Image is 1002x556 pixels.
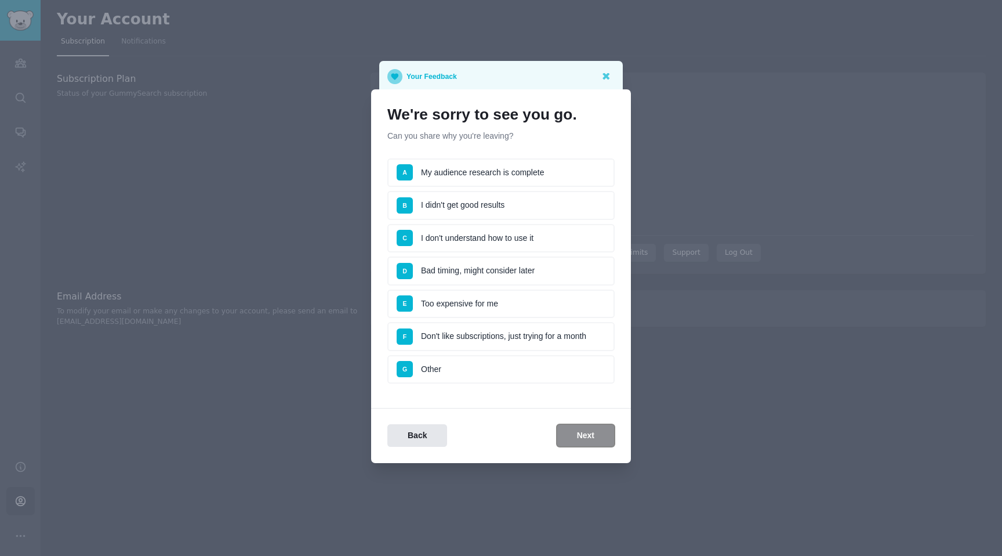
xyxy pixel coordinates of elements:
button: Back [387,424,447,447]
span: G [402,366,407,373]
h1: We're sorry to see you go. [387,106,615,124]
span: F [403,333,406,340]
span: C [402,234,407,241]
span: A [402,169,407,176]
span: D [402,268,407,275]
span: E [402,300,406,307]
p: Can you share why you're leaving? [387,130,615,142]
p: Your Feedback [406,69,457,84]
span: B [402,202,407,209]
